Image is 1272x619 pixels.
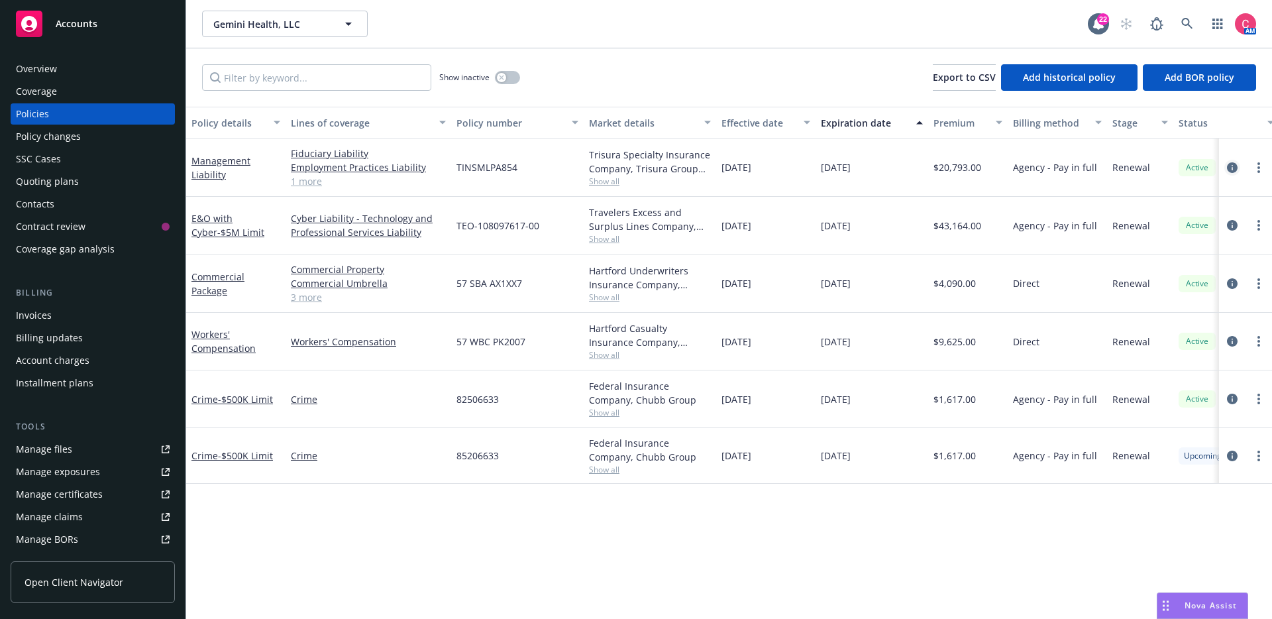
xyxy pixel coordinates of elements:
a: Billing updates [11,327,175,349]
div: Coverage [16,81,57,102]
button: Expiration date [816,107,928,139]
a: Manage exposures [11,461,175,482]
button: Export to CSV [933,64,996,91]
button: Stage [1107,107,1173,139]
div: Stage [1112,116,1153,130]
a: Crime [291,392,446,406]
span: [DATE] [821,392,851,406]
a: Crime [191,393,273,406]
span: [DATE] [721,335,751,349]
span: Renewal [1112,219,1150,233]
button: Nova Assist [1157,592,1248,619]
span: Add BOR policy [1165,71,1234,84]
span: Gemini Health, LLC [213,17,328,31]
a: Quoting plans [11,171,175,192]
div: Billing [11,286,175,300]
span: Open Client Navigator [25,575,123,589]
div: Effective date [721,116,796,130]
button: Add historical policy [1001,64,1138,91]
div: Trisura Specialty Insurance Company, Trisura Group Ltd., RT Specialty Insurance Services, LLC (RS... [589,148,711,176]
span: Active [1184,162,1210,174]
div: Manage BORs [16,529,78,550]
span: Export to CSV [933,71,996,84]
span: [DATE] [721,449,751,463]
a: more [1251,217,1267,233]
span: - $500K Limit [218,449,273,462]
span: Show inactive [439,72,490,83]
a: circleInformation [1224,276,1240,292]
a: Crime [191,449,273,462]
span: [DATE] [821,276,851,290]
div: Premium [933,116,988,130]
div: Lines of coverage [291,116,431,130]
span: Renewal [1112,335,1150,349]
div: Invoices [16,305,52,326]
span: 82506633 [456,392,499,406]
div: Hartford Underwriters Insurance Company, Hartford Insurance Group [589,264,711,292]
span: Agency - Pay in full [1013,392,1097,406]
span: Direct [1013,335,1039,349]
span: Agency - Pay in full [1013,449,1097,463]
a: Manage BORs [11,529,175,550]
button: Billing method [1008,107,1107,139]
span: - $500K Limit [218,393,273,406]
button: Policy details [186,107,286,139]
a: 1 more [291,174,446,188]
button: Market details [584,107,716,139]
span: $9,625.00 [933,335,976,349]
div: Policy details [191,116,266,130]
a: Contacts [11,194,175,215]
span: Renewal [1112,392,1150,406]
button: Effective date [716,107,816,139]
a: Manage claims [11,506,175,528]
a: more [1251,333,1267,349]
a: Cyber Liability - Technology and Professional Services Liability [291,211,446,239]
span: Add historical policy [1023,71,1116,84]
div: Policy number [456,116,564,130]
a: circleInformation [1224,391,1240,407]
a: Installment plans [11,372,175,394]
span: [DATE] [721,392,751,406]
span: Direct [1013,276,1039,290]
div: Quoting plans [16,171,79,192]
button: Premium [928,107,1008,139]
span: Agency - Pay in full [1013,160,1097,174]
span: 57 WBC PK2007 [456,335,525,349]
span: [DATE] [721,276,751,290]
a: circleInformation [1224,160,1240,176]
div: Manage claims [16,506,83,528]
span: Active [1184,219,1210,231]
a: Commercial Property [291,262,446,276]
button: Gemini Health, LLC [202,11,368,37]
span: Renewal [1112,160,1150,174]
a: more [1251,448,1267,464]
span: $1,617.00 [933,392,976,406]
span: $4,090.00 [933,276,976,290]
a: Workers' Compensation [291,335,446,349]
div: Overview [16,58,57,80]
span: Active [1184,278,1210,290]
span: Show all [589,233,711,245]
div: Expiration date [821,116,908,130]
div: Billing updates [16,327,83,349]
a: SSC Cases [11,148,175,170]
a: circleInformation [1224,217,1240,233]
span: Active [1184,393,1210,405]
div: SSC Cases [16,148,61,170]
div: Market details [589,116,696,130]
a: Accounts [11,5,175,42]
a: Management Liability [191,154,250,181]
a: more [1251,276,1267,292]
span: TEO-108097617-00 [456,219,539,233]
a: Policy changes [11,126,175,147]
span: Agency - Pay in full [1013,219,1097,233]
button: Lines of coverage [286,107,451,139]
a: Employment Practices Liability [291,160,446,174]
div: Drag to move [1157,593,1174,618]
a: Coverage [11,81,175,102]
div: Policies [16,103,49,125]
span: TINSMLPA854 [456,160,517,174]
a: 3 more [291,290,446,304]
div: Manage files [16,439,72,460]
